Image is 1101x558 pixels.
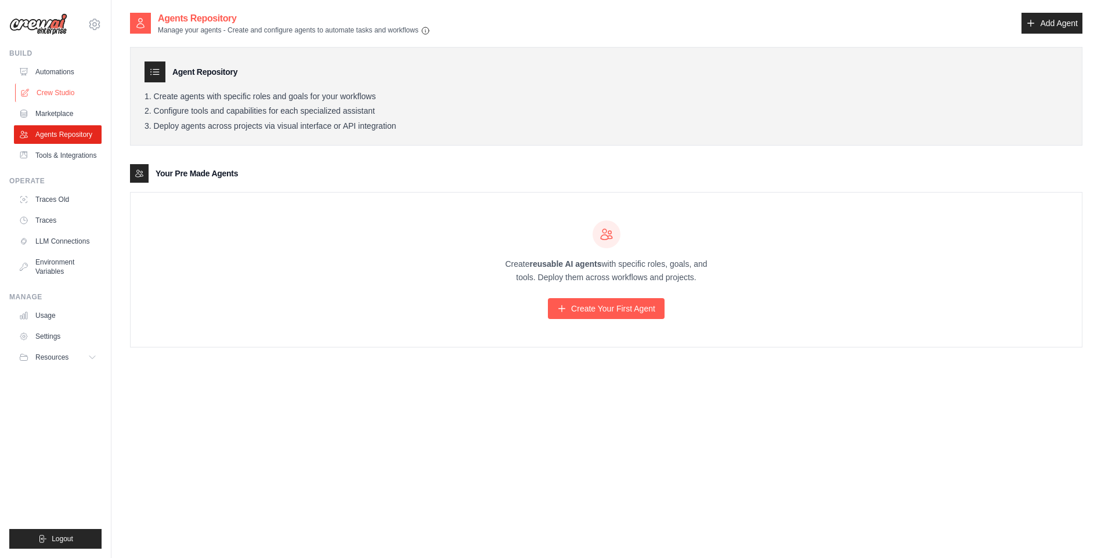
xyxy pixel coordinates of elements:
strong: reusable AI agents [529,259,601,269]
h3: Your Pre Made Agents [156,168,238,179]
li: Create agents with specific roles and goals for your workflows [145,92,1068,102]
a: Settings [14,327,102,346]
div: Build [9,49,102,58]
a: Agents Repository [14,125,102,144]
a: Create Your First Agent [548,298,665,319]
h2: Agents Repository [158,12,430,26]
a: Automations [14,63,102,81]
a: Tools & Integrations [14,146,102,165]
a: Traces Old [14,190,102,209]
img: Logo [9,13,67,35]
a: Usage [14,306,102,325]
h3: Agent Repository [172,66,237,78]
a: Add Agent [1021,13,1082,34]
button: Resources [14,348,102,367]
p: Manage your agents - Create and configure agents to automate tasks and workflows [158,26,430,35]
div: Operate [9,176,102,186]
a: Crew Studio [15,84,103,102]
a: LLM Connections [14,232,102,251]
a: Traces [14,211,102,230]
div: Manage [9,292,102,302]
span: Resources [35,353,68,362]
li: Configure tools and capabilities for each specialized assistant [145,106,1068,117]
span: Logout [52,534,73,543]
a: Environment Variables [14,253,102,281]
p: Create with specific roles, goals, and tools. Deploy them across workflows and projects. [495,258,718,284]
a: Marketplace [14,104,102,123]
li: Deploy agents across projects via visual interface or API integration [145,121,1068,132]
button: Logout [9,529,102,549]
